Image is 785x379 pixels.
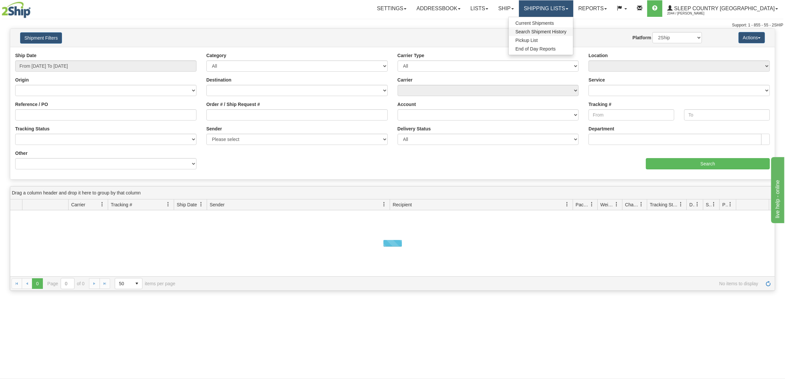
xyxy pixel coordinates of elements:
a: Tracking # filter column settings [163,199,174,210]
a: Delivery Status filter column settings [692,199,703,210]
label: Tracking # [589,101,611,108]
a: Recipient filter column settings [561,199,573,210]
span: Pickup List [515,38,538,43]
label: Sender [206,125,222,132]
a: Addressbook [411,0,466,17]
a: Pickup List [509,36,573,45]
label: Destination [206,77,231,83]
label: Department [589,125,614,132]
label: Ship Date [15,52,37,59]
span: select [132,278,142,289]
a: Current Shipments [509,19,573,27]
span: Sender [210,201,225,208]
input: Search [646,158,770,169]
a: Sender filter column settings [378,199,390,210]
span: Tracking # [111,201,132,208]
input: From [589,109,674,121]
iframe: chat widget [770,156,784,223]
div: Support: 1 - 855 - 55 - 2SHIP [2,22,783,28]
label: Order # / Ship Request # [206,101,260,108]
a: Lists [466,0,493,17]
input: To [684,109,770,121]
label: Other [15,150,27,156]
a: Settings [372,0,411,17]
a: Tracking Status filter column settings [675,199,686,210]
span: Page of 0 [47,278,85,289]
label: Carrier [398,77,413,83]
span: Delivery Status [689,201,695,208]
a: Shipping lists [519,0,573,17]
a: End of Day Reports [509,45,573,53]
span: No items to display [185,281,758,286]
label: Delivery Status [398,125,431,132]
span: Packages [576,201,589,208]
a: Carrier filter column settings [97,199,108,210]
label: Reference / PO [15,101,48,108]
a: Ship [493,0,519,17]
label: Tracking Status [15,125,49,132]
label: Location [589,52,608,59]
img: logo2044.jpg [2,2,31,18]
span: Weight [600,201,614,208]
label: Origin [15,77,29,83]
span: Tracking Status [650,201,679,208]
span: Recipient [393,201,412,208]
span: Charge [625,201,639,208]
label: Account [398,101,416,108]
label: Category [206,52,226,59]
span: End of Day Reports [515,46,556,52]
a: Reports [573,0,612,17]
label: Platform [633,34,651,41]
div: grid grouping header [10,187,775,199]
span: 50 [119,280,128,287]
span: 2044 / [PERSON_NAME] [667,10,717,17]
span: Ship Date [177,201,197,208]
a: Pickup Status filter column settings [725,199,736,210]
span: Shipment Issues [706,201,711,208]
a: Search Shipment History [509,27,573,36]
a: Charge filter column settings [636,199,647,210]
label: Service [589,77,605,83]
span: items per page [115,278,175,289]
a: Shipment Issues filter column settings [708,199,719,210]
button: Actions [739,32,765,43]
span: Pickup Status [722,201,728,208]
label: Carrier Type [398,52,424,59]
a: Sleep Country [GEOGRAPHIC_DATA] 2044 / [PERSON_NAME] [662,0,783,17]
a: Ship Date filter column settings [196,199,207,210]
a: Packages filter column settings [586,199,597,210]
div: live help - online [5,4,61,12]
a: Refresh [763,278,773,289]
a: Weight filter column settings [611,199,622,210]
span: Current Shipments [515,20,554,26]
span: Page sizes drop down [115,278,142,289]
span: Sleep Country [GEOGRAPHIC_DATA] [673,6,775,11]
span: Carrier [71,201,85,208]
button: Shipment Filters [20,32,62,44]
span: Page 0 [32,278,43,289]
span: Search Shipment History [515,29,566,34]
